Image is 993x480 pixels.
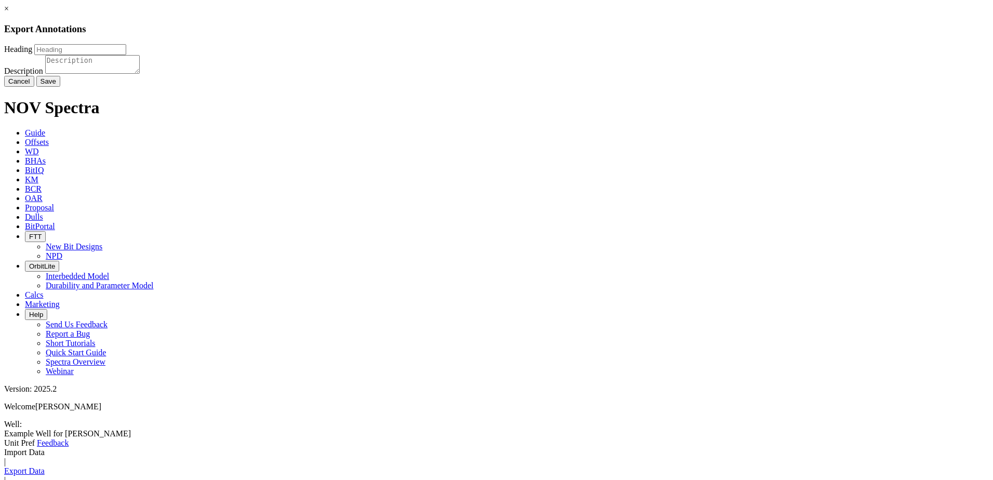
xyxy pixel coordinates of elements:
[46,339,96,348] a: Short Tutorials
[36,76,60,87] button: Save
[46,281,154,290] a: Durability and Parameter Model
[4,98,989,117] h1: NOV Spectra
[29,311,43,318] span: Help
[4,66,43,75] label: Description
[46,357,105,366] a: Spectra Overview
[4,23,989,35] h3: Export Annotations
[35,402,101,411] span: [PERSON_NAME]
[46,367,74,376] a: Webinar
[4,384,989,394] div: Version: 2025.2
[4,420,989,438] span: Well:
[4,76,34,87] button: Cancel
[25,184,42,193] span: BCR
[25,300,60,309] span: Marketing
[4,429,131,438] span: Example Well for [PERSON_NAME]
[25,290,44,299] span: Calcs
[4,4,9,13] a: ×
[25,203,54,212] span: Proposal
[4,466,45,475] a: Export Data
[25,175,38,184] span: KM
[4,402,989,411] p: Welcome
[46,242,102,251] a: New Bit Designs
[4,438,35,447] a: Unit Pref
[25,166,44,175] span: BitIQ
[25,222,55,231] span: BitPortal
[25,156,46,165] span: BHAs
[46,348,106,357] a: Quick Start Guide
[25,194,43,203] span: OAR
[4,45,32,54] label: Heading
[25,212,43,221] span: Dulls
[29,233,42,241] span: FTT
[37,438,69,447] span: Feedback
[4,457,989,466] div: |
[46,329,90,338] a: Report a Bug
[46,251,62,260] a: NPD
[46,272,109,281] a: Interbedded Model
[25,147,39,156] span: WD
[34,44,126,55] input: Heading
[4,448,45,457] a: Import Data
[29,262,55,270] span: OrbitLite
[25,128,45,137] span: Guide
[25,138,49,146] span: Offsets
[46,320,108,329] a: Send Us Feedback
